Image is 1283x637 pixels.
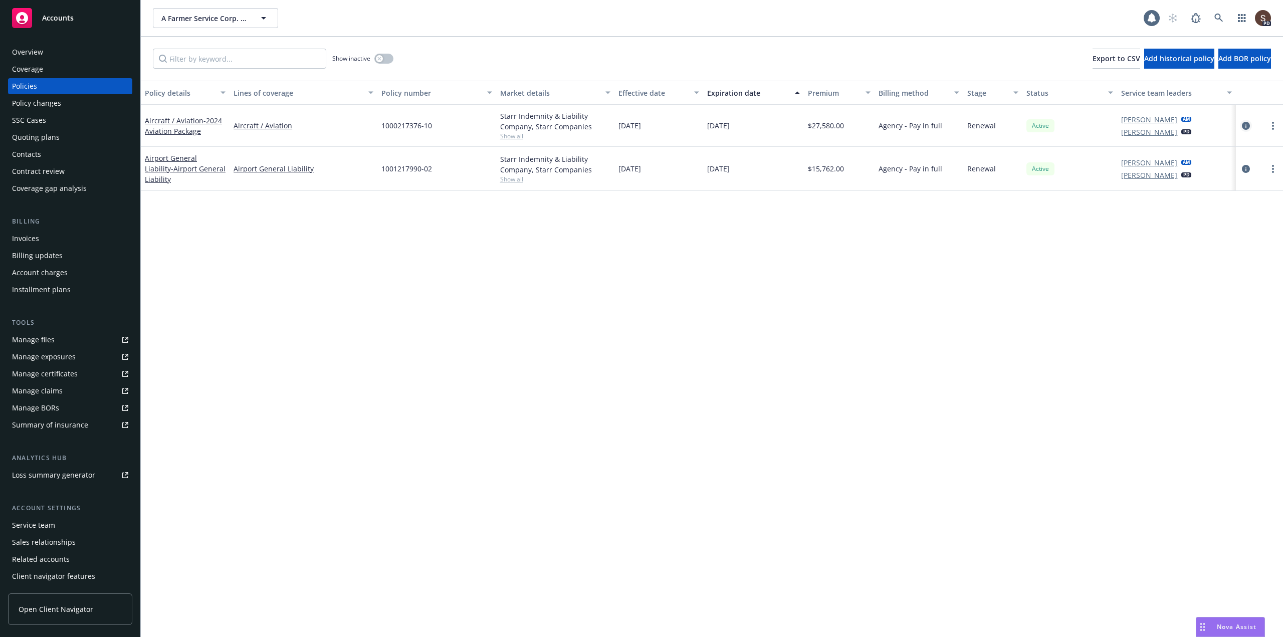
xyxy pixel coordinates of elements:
span: Renewal [967,163,996,174]
a: Policy changes [8,95,132,111]
div: Contract review [12,163,65,179]
a: [PERSON_NAME] [1121,127,1177,137]
div: Installment plans [12,282,71,298]
a: Manage files [8,332,132,348]
div: Invoices [12,231,39,247]
a: more [1267,163,1279,175]
a: more [1267,120,1279,132]
span: [DATE] [618,120,641,131]
a: [PERSON_NAME] [1121,114,1177,125]
div: Contacts [12,146,41,162]
span: [DATE] [707,163,730,174]
a: Installment plans [8,282,132,298]
div: Policy changes [12,95,61,111]
a: Invoices [8,231,132,247]
div: Status [1026,88,1102,98]
div: Manage claims [12,383,63,399]
div: Premium [808,88,860,98]
span: Agency - Pay in full [879,120,942,131]
a: Sales relationships [8,534,132,550]
a: Client navigator features [8,568,132,584]
div: Manage BORs [12,400,59,416]
span: [DATE] [618,163,641,174]
div: Lines of coverage [234,88,362,98]
a: [PERSON_NAME] [1121,157,1177,168]
a: circleInformation [1240,163,1252,175]
span: Accounts [42,14,74,22]
a: Start snowing [1163,8,1183,28]
button: Stage [963,81,1022,105]
a: Manage exposures [8,349,132,365]
button: Nova Assist [1196,617,1265,637]
a: circleInformation [1240,120,1252,132]
div: Billing [8,217,132,227]
button: Add historical policy [1144,49,1214,69]
div: Policy number [381,88,481,98]
a: Report a Bug [1186,8,1206,28]
button: Service team leaders [1117,81,1235,105]
span: $15,762.00 [808,163,844,174]
span: A Farmer Service Corp. dba Visco Flying Company, Inc. (Commercial) [161,13,248,24]
span: Show all [500,175,610,183]
div: Drag to move [1196,617,1209,636]
a: Related accounts [8,551,132,567]
a: SSC Cases [8,112,132,128]
span: 1000217376-10 [381,120,432,131]
div: Account settings [8,503,132,513]
div: Starr Indemnity & Liability Company, Starr Companies [500,111,610,132]
a: Airport General Liability [234,163,373,174]
button: Policy details [141,81,230,105]
div: Client navigator features [12,568,95,584]
a: Manage certificates [8,366,132,382]
img: photo [1255,10,1271,26]
div: Billing updates [12,248,63,264]
div: Account charges [12,265,68,281]
span: Active [1030,164,1050,173]
div: Policy details [145,88,215,98]
button: Policy number [377,81,496,105]
a: [PERSON_NAME] [1121,170,1177,180]
a: Airport General Liability [145,153,226,184]
button: A Farmer Service Corp. dba Visco Flying Company, Inc. (Commercial) [153,8,278,28]
div: Related accounts [12,551,70,567]
button: Add BOR policy [1218,49,1271,69]
div: Stage [967,88,1007,98]
span: Add BOR policy [1218,54,1271,63]
div: Loss summary generator [12,467,95,483]
span: $27,580.00 [808,120,844,131]
a: Contract review [8,163,132,179]
div: Manage files [12,332,55,348]
div: Service team leaders [1121,88,1220,98]
a: Quoting plans [8,129,132,145]
a: Coverage gap analysis [8,180,132,196]
div: SSC Cases [12,112,46,128]
span: Renewal [967,120,996,131]
button: Lines of coverage [230,81,377,105]
a: Aircraft / Aviation [234,120,373,131]
div: Service team [12,517,55,533]
a: Switch app [1232,8,1252,28]
a: Aircraft / Aviation [145,116,222,136]
button: Status [1022,81,1117,105]
div: Coverage gap analysis [12,180,87,196]
div: Coverage [12,61,43,77]
span: Show all [500,132,610,140]
div: Manage certificates [12,366,78,382]
span: 1001217990-02 ⠀ [381,163,439,174]
a: Service team [8,517,132,533]
div: Effective date [618,88,688,98]
input: Filter by keyword... [153,49,326,69]
span: Show inactive [332,54,370,63]
button: Effective date [614,81,703,105]
a: Search [1209,8,1229,28]
button: Expiration date [703,81,804,105]
span: Export to CSV [1093,54,1140,63]
span: [DATE] [707,120,730,131]
a: Overview [8,44,132,60]
div: Manage exposures [12,349,76,365]
a: Billing updates [8,248,132,264]
div: Overview [12,44,43,60]
a: Loss summary generator [8,467,132,483]
span: Open Client Navigator [19,604,93,614]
